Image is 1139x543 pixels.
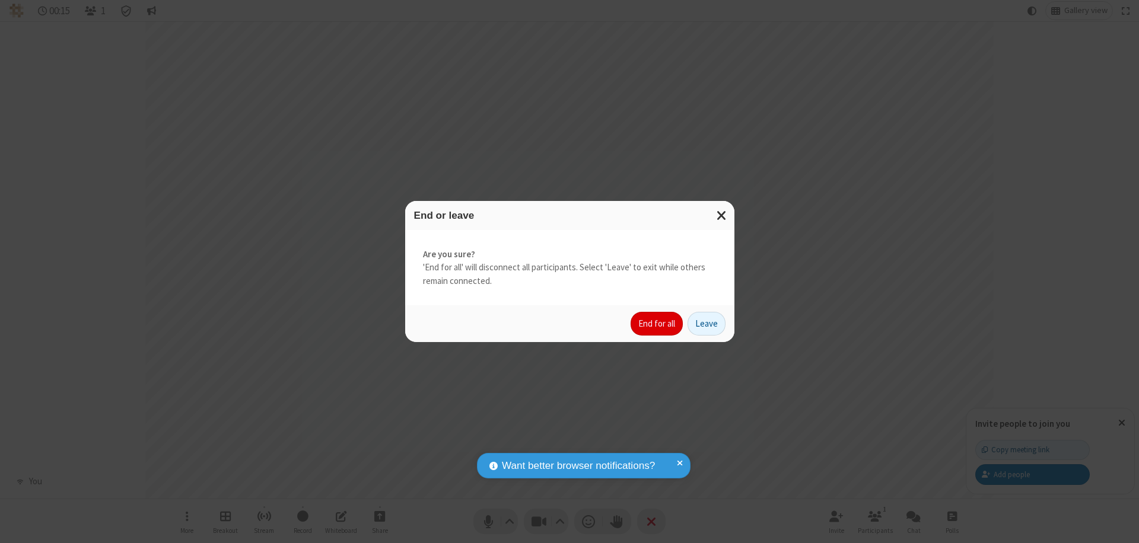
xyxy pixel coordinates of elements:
strong: Are you sure? [423,248,717,261]
button: End for all [631,312,683,336]
div: 'End for all' will disconnect all participants. Select 'Leave' to exit while others remain connec... [405,230,734,306]
button: Leave [688,312,726,336]
span: Want better browser notifications? [502,458,655,474]
h3: End or leave [414,210,726,221]
button: Close modal [710,201,734,230]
